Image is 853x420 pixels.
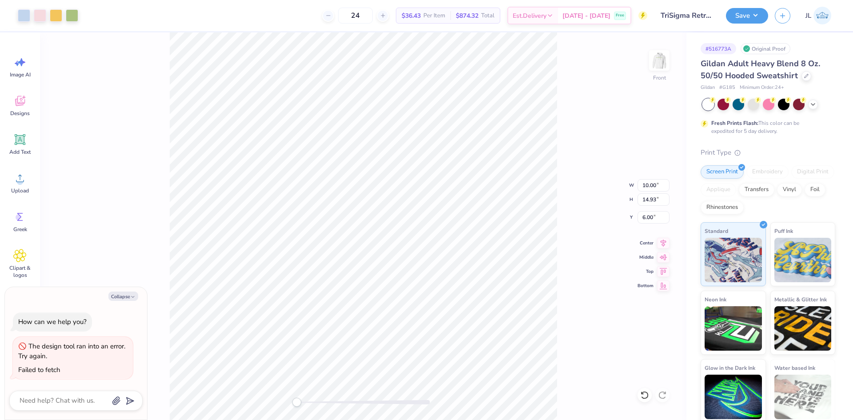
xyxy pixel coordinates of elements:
img: Glow in the Dark Ink [705,375,762,419]
div: Vinyl [777,183,802,196]
span: Greek [13,226,27,233]
img: Standard [705,238,762,282]
span: Glow in the Dark Ink [705,363,755,372]
div: Foil [805,183,825,196]
span: Standard [705,226,728,236]
div: Front [653,74,666,82]
div: Applique [701,183,736,196]
span: Gildan [701,84,715,92]
div: Original Proof [741,43,790,54]
span: Neon Ink [705,295,726,304]
img: Metallic & Glitter Ink [774,306,832,351]
span: Gildan Adult Heavy Blend 8 Oz. 50/50 Hooded Sweatshirt [701,58,820,81]
div: The design tool ran into an error. Try again. [18,342,125,361]
button: Collapse [108,292,138,301]
div: Screen Print [701,165,744,179]
span: Per Item [423,11,445,20]
div: How can we help you? [18,317,87,326]
input: Untitled Design [654,7,719,24]
button: Save [726,8,768,24]
div: Digital Print [791,165,834,179]
div: Rhinestones [701,201,744,214]
div: Transfers [739,183,774,196]
div: # 516773A [701,43,736,54]
span: Designs [10,110,30,117]
div: Embroidery [746,165,789,179]
input: – – [338,8,373,24]
span: Puff Ink [774,226,793,236]
div: Failed to fetch [18,365,60,374]
span: Top [638,268,654,275]
div: Print Type [701,148,835,158]
span: Est. Delivery [513,11,546,20]
img: Neon Ink [705,306,762,351]
span: # G185 [719,84,735,92]
span: Water based Ink [774,363,815,372]
img: Jairo Laqui [813,7,831,24]
span: Clipart & logos [5,264,35,279]
span: $36.43 [402,11,421,20]
img: Front [650,52,668,69]
span: Free [616,12,624,19]
strong: Fresh Prints Flash: [711,120,758,127]
span: Upload [11,187,29,194]
div: This color can be expedited for 5 day delivery. [711,119,821,135]
span: Center [638,240,654,247]
span: [DATE] - [DATE] [562,11,610,20]
img: Puff Ink [774,238,832,282]
img: Water based Ink [774,375,832,419]
span: Minimum Order: 24 + [740,84,784,92]
span: Bottom [638,282,654,289]
a: JL [801,7,835,24]
span: JL [805,11,811,21]
div: Accessibility label [292,398,301,407]
span: Image AI [10,71,31,78]
span: Middle [638,254,654,261]
span: $874.32 [456,11,478,20]
span: Total [481,11,494,20]
span: Add Text [9,148,31,156]
span: Metallic & Glitter Ink [774,295,827,304]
